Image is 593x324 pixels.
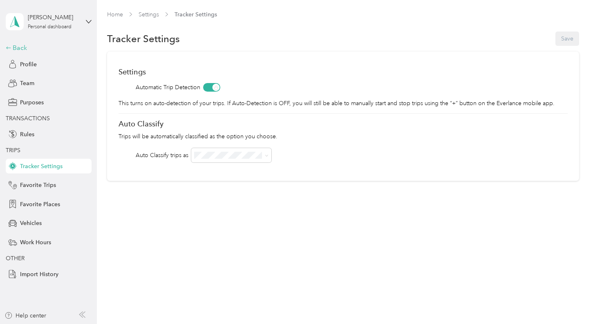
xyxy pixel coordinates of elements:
iframe: Everlance-gr Chat Button Frame [547,278,593,324]
span: Tracker Settings [175,10,217,19]
div: Back [6,43,87,53]
span: Tracker Settings [20,162,63,171]
div: Settings [119,67,568,76]
div: [PERSON_NAME] [28,13,79,22]
span: TRIPS [6,147,20,154]
a: Settings [139,11,159,18]
div: Personal dashboard [28,25,72,29]
p: Trips will be automatically classified as the option you choose. [119,132,568,141]
span: Work Hours [20,238,51,247]
span: OTHER [6,255,25,262]
div: Auto Classify trips as [136,151,188,160]
span: Favorite Places [20,200,60,209]
span: Profile [20,60,37,69]
a: Home [107,11,123,18]
span: Rules [20,130,34,139]
span: Favorite Trips [20,181,56,189]
div: Auto Classify [119,119,568,128]
span: Import History [20,270,58,279]
span: Automatic Trip Detection [136,83,200,92]
span: TRANSACTIONS [6,115,50,122]
button: Help center [4,311,46,320]
span: Purposes [20,98,44,107]
h1: Tracker Settings [107,34,180,43]
p: This turns on auto-detection of your trips. If Auto-Detection is OFF, you will still be able to m... [119,99,568,108]
span: Team [20,79,34,88]
span: Vehicles [20,219,42,227]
